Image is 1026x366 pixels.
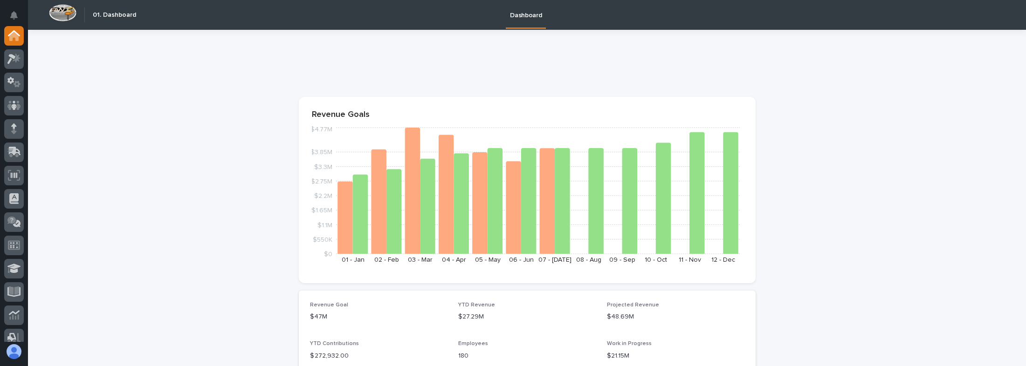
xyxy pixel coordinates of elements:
[441,257,466,263] text: 04 - Apr
[310,302,348,308] span: Revenue Goal
[408,257,433,263] text: 03 - Mar
[49,4,76,21] img: Workspace Logo
[310,351,448,361] p: $ 272,932.00
[310,341,359,346] span: YTD Contributions
[509,257,533,263] text: 06 - Jun
[609,257,635,263] text: 09 - Sep
[645,257,667,263] text: 10 - Oct
[311,178,332,185] tspan: $2.75M
[314,164,332,170] tspan: $3.3M
[711,257,735,263] text: 12 - Dec
[311,208,332,214] tspan: $1.65M
[317,222,332,229] tspan: $1.1M
[374,257,399,263] text: 02 - Feb
[538,257,572,263] text: 07 - [DATE]
[576,257,601,263] text: 08 - Aug
[312,110,743,120] p: Revenue Goals
[458,351,596,361] p: 180
[607,312,744,322] p: $48.69M
[607,341,652,346] span: Work in Progress
[458,312,596,322] p: $27.29M
[310,312,448,322] p: $47M
[458,302,495,308] span: YTD Revenue
[12,11,24,26] div: Notifications
[341,257,364,263] text: 01 - Jan
[314,193,332,199] tspan: $2.2M
[313,237,332,243] tspan: $550K
[93,11,136,19] h2: 01. Dashboard
[324,251,332,258] tspan: $0
[475,257,500,263] text: 05 - May
[310,149,332,156] tspan: $3.85M
[310,127,332,133] tspan: $4.77M
[458,341,488,346] span: Employees
[678,257,701,263] text: 11 - Nov
[607,351,744,361] p: $21.15M
[607,302,659,308] span: Projected Revenue
[4,6,24,25] button: Notifications
[4,342,24,361] button: users-avatar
